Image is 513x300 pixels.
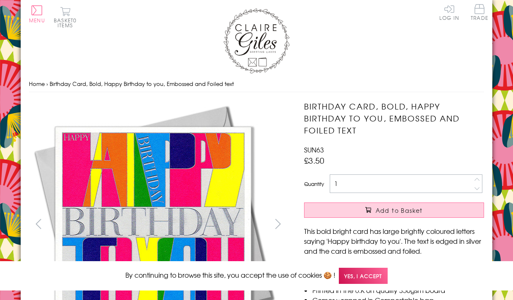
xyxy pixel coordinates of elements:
span: £3.50 [304,155,324,166]
button: Menu [29,5,45,23]
span: › [46,80,48,88]
img: Claire Giles Greetings Cards [223,8,290,74]
button: Add to Basket [304,202,484,218]
a: Trade [471,4,488,22]
button: next [269,214,288,233]
label: Quantity [304,180,324,188]
nav: breadcrumbs [29,76,484,93]
a: Log In [439,4,459,20]
span: SUN63 [304,145,324,155]
button: Basket0 items [54,7,77,28]
button: prev [29,214,48,233]
span: Birthday Card, Bold, Happy Birthday to you, Embossed and Foiled text [50,80,234,88]
span: Yes, I accept [339,268,388,284]
span: 0 items [58,17,77,29]
span: Add to Basket [376,206,423,214]
span: Trade [471,4,488,20]
span: Menu [29,17,45,24]
h1: Birthday Card, Bold, Happy Birthday to you, Embossed and Foiled text [304,100,484,136]
p: This bold bright card has large brightly coloured letters saying 'Happy birthday to you'. The tex... [304,226,484,256]
a: Home [29,80,45,88]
